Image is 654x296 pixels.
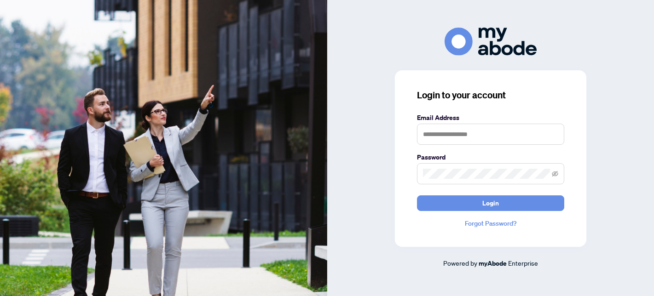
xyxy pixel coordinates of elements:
[479,258,507,268] a: myAbode
[417,152,564,162] label: Password
[417,195,564,211] button: Login
[443,259,477,267] span: Powered by
[482,196,499,211] span: Login
[508,259,538,267] span: Enterprise
[445,28,537,56] img: ma-logo
[552,171,558,177] span: eye-invisible
[417,218,564,228] a: Forgot Password?
[417,89,564,102] h3: Login to your account
[417,113,564,123] label: Email Address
